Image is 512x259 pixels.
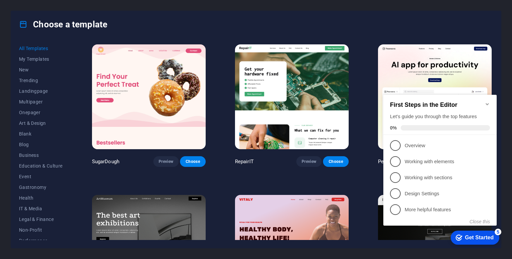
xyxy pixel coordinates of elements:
[92,44,206,149] img: SugarDough
[24,89,104,96] p: Working with sections
[19,139,63,150] button: Blog
[19,163,63,169] span: Education & Culture
[378,44,492,149] img: Peoneera
[24,73,104,80] p: Working with elements
[19,54,63,64] button: My Templates
[19,110,63,115] span: Onepager
[24,105,104,112] p: Design Settings
[84,150,113,156] div: Get Started
[19,142,63,147] span: Blog
[19,99,63,104] span: Multipager
[70,146,119,160] div: Get Started 5 items remaining, 0% complete
[19,64,63,75] button: New
[235,158,254,165] p: RepairIT
[19,96,63,107] button: Multipager
[19,43,63,54] button: All Templates
[19,174,63,179] span: Event
[24,57,104,64] p: Overview
[19,86,63,96] button: Landingpage
[9,40,20,46] span: 0%
[19,150,63,161] button: Business
[19,195,63,201] span: Health
[3,69,116,85] li: Working with elements
[19,88,63,94] span: Landingpage
[19,238,63,243] span: Performance
[3,101,116,117] li: Design Settings
[19,227,63,233] span: Non-Profit
[159,159,173,164] span: Preview
[19,107,63,118] button: Onepager
[89,134,109,140] button: Close this
[19,235,63,246] button: Performance
[19,171,63,182] button: Event
[19,206,63,211] span: IT & Media
[235,44,349,149] img: RepairIT
[19,56,63,62] span: My Templates
[19,120,63,126] span: Art & Design
[19,67,63,72] span: New
[3,117,116,133] li: More helpful features
[19,19,107,30] h4: Choose a template
[19,118,63,128] button: Art & Design
[323,156,348,167] button: Choose
[3,53,116,69] li: Overview
[153,156,179,167] button: Preview
[3,85,116,101] li: Working with sections
[19,78,63,83] span: Trending
[104,17,109,22] div: Minimize checklist
[19,153,63,158] span: Business
[19,225,63,235] button: Non-Profit
[302,159,316,164] span: Preview
[114,144,121,151] div: 5
[19,131,63,137] span: Blank
[19,214,63,225] button: Legal & Finance
[19,185,63,190] span: Gastronomy
[92,158,119,165] p: SugarDough
[19,182,63,193] button: Gastronomy
[9,28,109,35] div: Let's guide you through the top features
[296,156,322,167] button: Preview
[19,193,63,203] button: Health
[9,17,109,24] h2: First Steps in the Editor
[378,158,399,165] p: Peoneera
[19,161,63,171] button: Education & Culture
[328,159,343,164] span: Choose
[19,203,63,214] button: IT & Media
[19,75,63,86] button: Trending
[19,128,63,139] button: Blank
[19,217,63,222] span: Legal & Finance
[185,159,200,164] span: Choose
[24,121,104,128] p: More helpful features
[180,156,205,167] button: Choose
[19,46,63,51] span: All Templates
